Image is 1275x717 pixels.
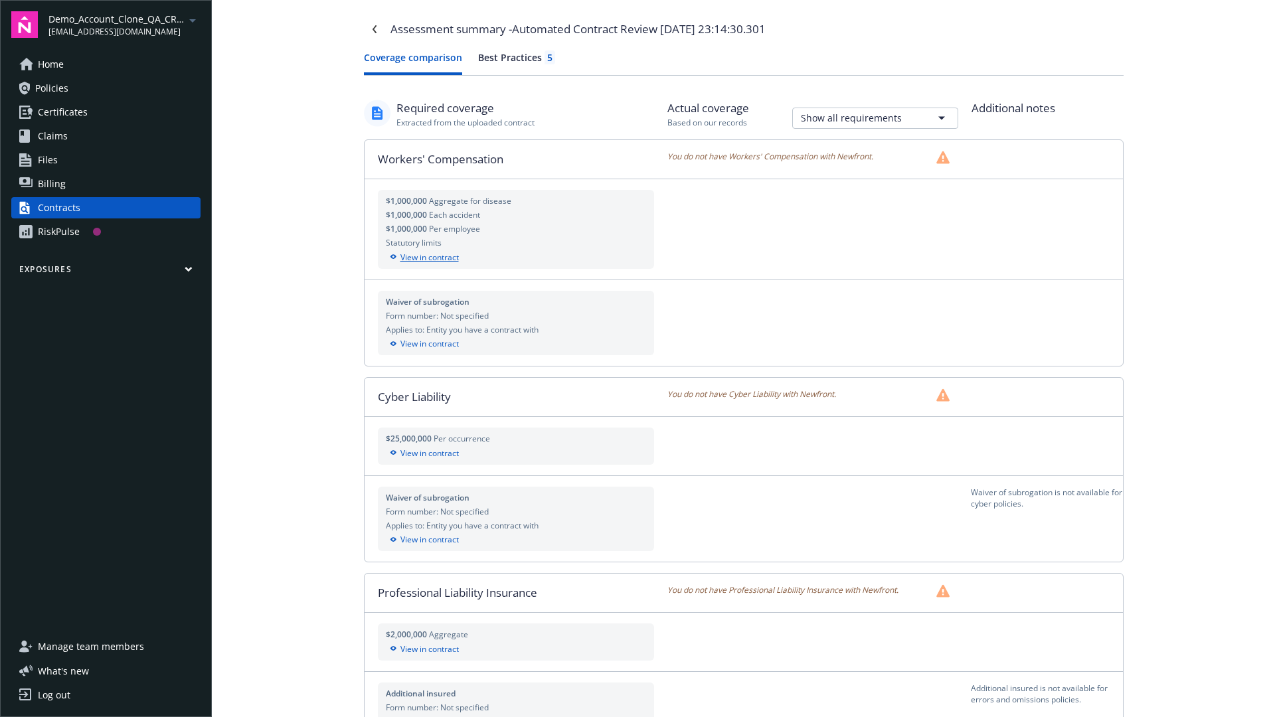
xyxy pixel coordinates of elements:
[390,21,766,38] div: Assessment summary - Automated Contract Review [DATE] 23:14:30.301
[11,149,201,171] a: Files
[386,506,647,517] div: Form number: Not specified
[972,100,1124,117] div: Additional notes
[11,636,201,657] a: Manage team members
[11,173,201,195] a: Billing
[11,125,201,147] a: Claims
[365,574,668,612] div: Professional Liability Insurance
[386,520,647,531] div: Applies to: Entity you have a contract with
[38,173,66,195] span: Billing
[386,338,647,350] div: View in contract
[667,100,749,117] div: Actual coverage
[429,195,511,206] span: Aggregate for disease
[386,629,429,640] span: $2,000,000
[386,195,429,206] span: $1,000,000
[11,11,38,38] img: navigator-logo.svg
[38,125,68,147] span: Claims
[35,78,68,99] span: Policies
[364,19,385,40] a: Navigate back
[48,26,185,38] span: [EMAIL_ADDRESS][DOMAIN_NAME]
[11,54,201,75] a: Home
[48,11,201,38] button: Demo_Account_Clone_QA_CR_Tests_Client[EMAIL_ADDRESS][DOMAIN_NAME]arrowDropDown
[38,54,64,75] span: Home
[386,296,647,307] div: Waiver of subrogation
[386,252,647,264] div: View in contract
[434,433,490,444] span: Per occurrence
[429,223,480,234] span: Per employee
[38,102,88,123] span: Certificates
[386,237,442,248] span: Statutory limits
[478,50,555,64] div: Best Practices
[667,388,836,402] span: You do not have Cyber Liability with Newfront.
[386,209,429,220] span: $1,000,000
[11,78,201,99] a: Policies
[386,643,647,655] div: View in contract
[396,117,535,128] div: Extracted from the uploaded contract
[667,584,898,597] span: You do not have Professional Liability Insurance with Newfront.
[365,140,668,179] div: Workers' Compensation
[386,702,647,713] div: Form number: Not specified
[11,102,201,123] a: Certificates
[38,636,144,657] span: Manage team members
[11,264,201,280] button: Exposures
[38,684,70,706] div: Log out
[38,221,80,242] div: RiskPulse
[365,378,668,416] div: Cyber Liability
[386,447,647,459] div: View in contract
[386,534,647,546] div: View in contract
[38,149,58,171] span: Files
[386,433,434,444] span: $25,000,000
[11,221,201,242] a: RiskPulse
[38,197,80,218] div: Contracts
[386,324,647,335] div: Applies to: Entity you have a contract with
[667,151,873,164] span: You do not have Workers' Compensation with Newfront.
[185,12,201,28] a: arrowDropDown
[386,310,647,321] div: Form number: Not specified
[396,100,535,117] div: Required coverage
[429,629,468,640] span: Aggregate
[48,12,185,26] span: Demo_Account_Clone_QA_CR_Tests_Client
[38,664,89,678] span: What ' s new
[667,117,749,128] div: Based on our records
[429,209,480,220] span: Each accident
[386,492,647,503] div: Waiver of subrogation
[11,197,201,218] a: Contracts
[386,688,647,699] div: Additional insured
[364,50,462,75] button: Coverage comparison
[971,487,1122,551] div: Waiver of subrogation is not available for cyber policies.
[386,223,429,234] span: $1,000,000
[547,50,552,64] div: 5
[11,664,110,678] button: What's new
